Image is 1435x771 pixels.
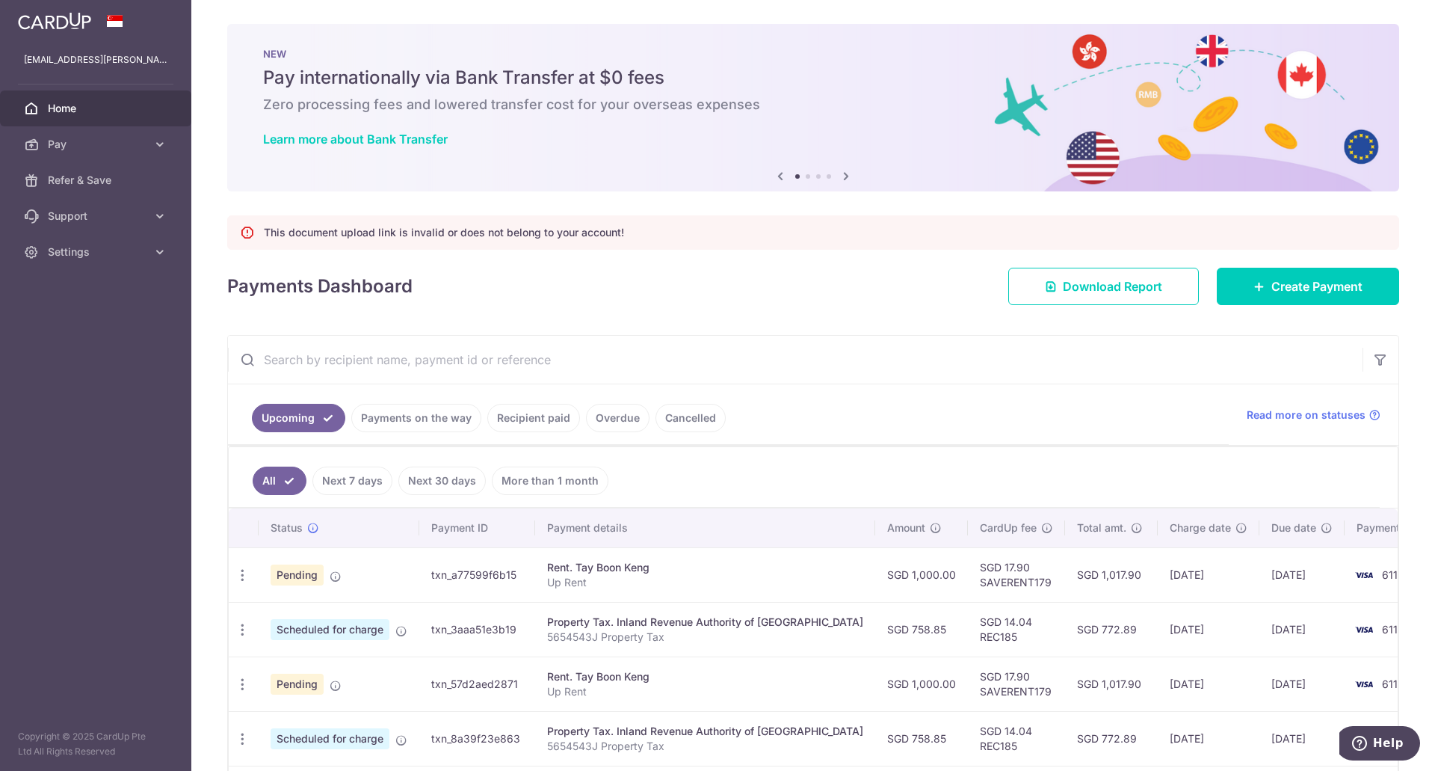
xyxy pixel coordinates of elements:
[1217,268,1399,305] a: Create Payment
[271,728,389,749] span: Scheduled for charge
[968,547,1065,602] td: SGD 17.90 SAVERENT179
[1382,623,1404,636] span: 6117
[271,619,389,640] span: Scheduled for charge
[968,657,1065,711] td: SGD 17.90 SAVERENT179
[1259,711,1345,766] td: [DATE]
[1158,602,1259,657] td: [DATE]
[1065,547,1158,602] td: SGD 1,017.90
[492,467,608,495] a: More than 1 month
[1065,657,1158,711] td: SGD 1,017.90
[968,711,1065,766] td: SGD 14.04 REC185
[887,520,925,535] span: Amount
[1158,657,1259,711] td: [DATE]
[48,209,146,224] span: Support
[1349,675,1379,693] img: Bank Card
[1259,547,1345,602] td: [DATE]
[1077,520,1126,535] span: Total amt.
[1349,621,1379,639] img: Bank Card
[968,602,1065,657] td: SGD 14.04 REC185
[875,602,968,657] td: SGD 758.85
[419,509,535,547] th: Payment ID
[263,96,1363,114] h6: Zero processing fees and lowered transfer cost for your overseas expenses
[1170,520,1231,535] span: Charge date
[1065,711,1158,766] td: SGD 772.89
[547,684,863,699] p: Up Rent
[312,467,392,495] a: Next 7 days
[547,669,863,684] div: Rent. Tay Boon Keng
[419,657,535,711] td: txn_57d2aed2871
[1247,408,1380,423] a: Read more on statuses
[980,520,1037,535] span: CardUp fee
[263,132,448,147] a: Learn more about Bank Transfer
[875,711,968,766] td: SGD 758.85
[48,101,146,116] span: Home
[586,404,649,432] a: Overdue
[655,404,726,432] a: Cancelled
[1349,566,1379,584] img: Bank Card
[1063,277,1162,295] span: Download Report
[227,24,1399,191] img: Bank transfer banner
[875,657,968,711] td: SGD 1,000.00
[419,602,535,657] td: txn_3aaa51e3b19
[1158,711,1259,766] td: [DATE]
[1008,268,1199,305] a: Download Report
[263,66,1363,90] h5: Pay internationally via Bank Transfer at $0 fees
[547,615,863,630] div: Property Tax. Inland Revenue Authority of [GEOGRAPHIC_DATA]
[1382,568,1404,581] span: 6117
[227,273,413,300] h4: Payments Dashboard
[48,173,146,188] span: Refer & Save
[1339,726,1420,764] iframe: Opens a widget where you can find more information
[547,630,863,645] p: 5654543J Property Tax
[535,509,875,547] th: Payment details
[228,336,1363,384] input: Search by recipient name, payment id or reference
[271,674,324,695] span: Pending
[48,245,146,259] span: Settings
[547,560,863,575] div: Rent. Tay Boon Keng
[263,48,1363,60] p: NEW
[547,724,863,739] div: Property Tax. Inland Revenue Authority of [GEOGRAPHIC_DATA]
[1158,547,1259,602] td: [DATE]
[271,520,303,535] span: Status
[264,225,624,240] p: This document upload link is invalid or does not belong to your account!
[547,575,863,590] p: Up Rent
[24,52,167,67] p: [EMAIL_ADDRESS][PERSON_NAME][DOMAIN_NAME]
[1271,277,1363,295] span: Create Payment
[1247,408,1365,423] span: Read more on statuses
[1065,602,1158,657] td: SGD 772.89
[875,547,968,602] td: SGD 1,000.00
[18,12,91,30] img: CardUp
[419,711,535,766] td: txn_8a39f23e863
[351,404,481,432] a: Payments on the way
[271,565,324,586] span: Pending
[252,404,345,432] a: Upcoming
[1382,678,1404,690] span: 6117
[398,467,486,495] a: Next 30 days
[48,137,146,152] span: Pay
[419,547,535,602] td: txn_a77599f6b15
[1271,520,1316,535] span: Due date
[1259,602,1345,657] td: [DATE]
[1259,657,1345,711] td: [DATE]
[487,404,580,432] a: Recipient paid
[253,467,306,495] a: All
[547,739,863,754] p: 5654543J Property Tax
